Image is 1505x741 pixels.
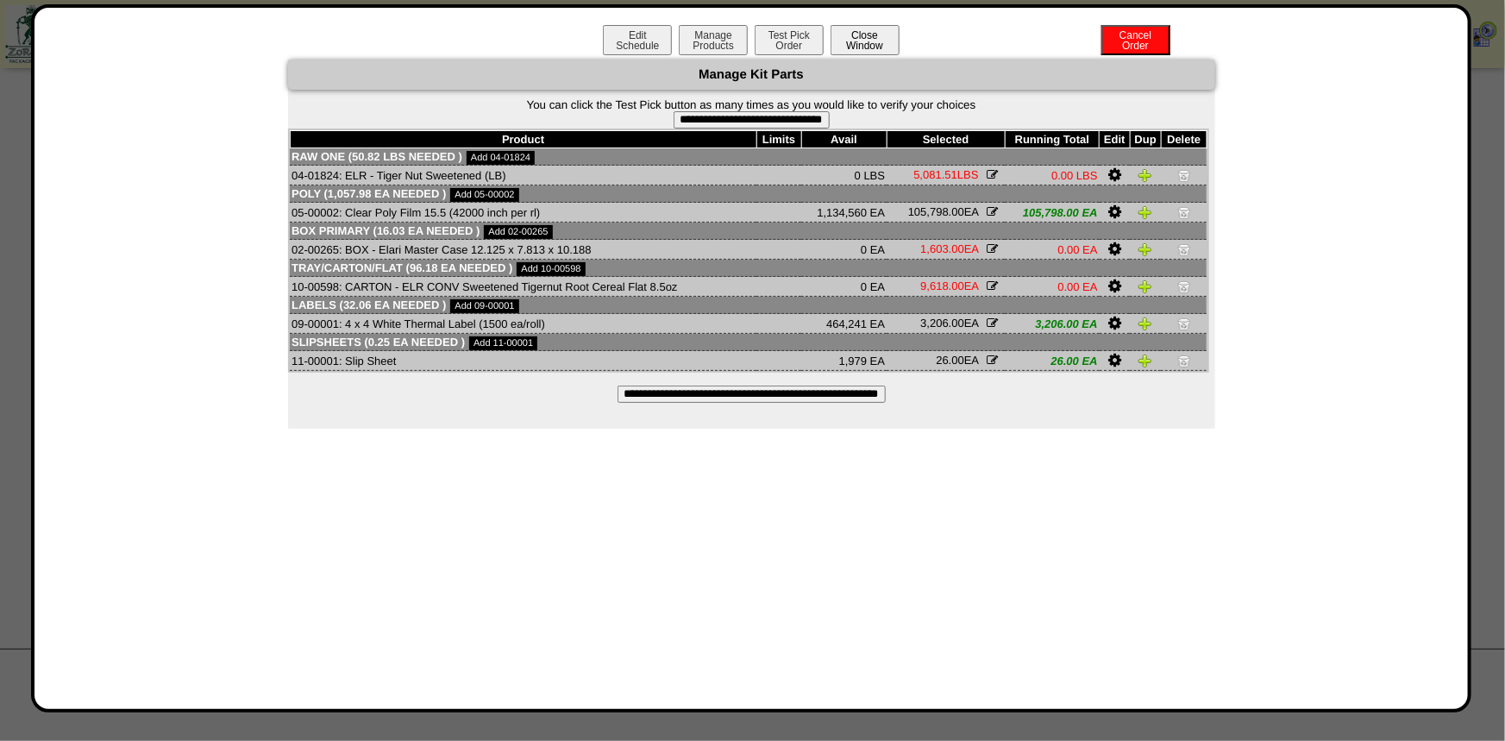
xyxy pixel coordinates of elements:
[1005,240,1100,260] td: 0.00 EA
[288,98,1215,129] form: You can click the Test Pick button as many times as you would like to verify your choices
[1177,279,1191,293] img: Delete Item
[1005,203,1100,223] td: 105,798.00 EA
[450,188,518,202] a: Add 05-00002
[1005,351,1100,371] td: 26.00 EA
[1005,131,1100,148] th: Running Total
[1100,131,1130,148] th: Edit
[1177,242,1191,256] img: Delete Item
[831,25,900,55] button: CloseWindow
[908,205,979,218] span: EA
[801,203,887,223] td: 1,134,560 EA
[290,277,756,297] td: 10-00598: CARTON - ELR CONV Sweetened Tigernut Root Cereal Flat 8.5oz
[1005,314,1100,334] td: 3,206.00 EA
[801,131,887,148] th: Avail
[290,223,1207,240] td: Box Primary (16.03 EA needed )
[1138,317,1152,330] img: Duplicate Item
[920,242,964,255] span: 1,603.00
[829,39,901,52] a: CloseWindow
[1177,354,1191,367] img: Delete Item
[467,151,535,165] a: Add 04-01824
[288,60,1215,90] div: Manage Kit Parts
[290,131,756,148] th: Product
[936,354,978,367] span: EA
[920,317,964,330] span: 3,206.00
[1138,168,1152,182] img: Duplicate Item
[679,25,748,55] button: ManageProducts
[1138,279,1152,293] img: Duplicate Item
[1177,317,1191,330] img: Delete Item
[756,131,801,148] th: Limits
[913,168,957,181] span: 5,081.51
[920,242,978,255] span: EA
[450,299,518,313] a: Add 09-00001
[290,185,1207,203] td: Poly (1,057.98 EA needed )
[290,334,1207,351] td: Slipsheets (0.25 EA needed )
[908,205,964,218] span: 105,798.00
[290,351,756,371] td: 11-00001: Slip Sheet
[1005,277,1100,297] td: 0.00 EA
[290,297,1207,314] td: Labels (32.06 EA needed )
[913,168,978,181] span: LBS
[801,166,887,185] td: 0 LBS
[290,260,1207,277] td: Tray/Carton/Flat (96.18 EA needed )
[1138,354,1152,367] img: Duplicate Item
[290,240,756,260] td: 02-00265: BOX - Elari Master Case 12.125 x 7.813 x 10.188
[1101,25,1170,55] button: CancelOrder
[1138,205,1152,219] img: Duplicate Item
[920,317,978,330] span: EA
[290,148,1207,166] td: Raw One (50.82 LBS needed )
[603,25,672,55] button: EditSchedule
[887,131,1005,148] th: Selected
[920,279,964,292] span: 9,618.00
[1177,205,1191,219] img: Delete Item
[290,166,756,185] td: 04-01824: ELR - Tiger Nut Sweetened (LB)
[290,203,756,223] td: 05-00002: Clear Poly Film 15.5 (42000 inch per rl)
[469,336,537,350] a: Add 11-00001
[920,279,978,292] span: EA
[801,277,887,297] td: 0 EA
[484,225,552,239] a: Add 02-00265
[517,262,585,276] a: Add 10-00598
[1138,242,1152,256] img: Duplicate Item
[936,354,964,367] span: 26.00
[1130,131,1161,148] th: Dup
[1005,166,1100,185] td: 0.00 LBS
[801,240,887,260] td: 0 EA
[290,314,756,334] td: 09-00001: 4 x 4 White Thermal Label (1500 ea/roll)
[801,314,887,334] td: 464,241 EA
[1161,131,1207,148] th: Delete
[801,351,887,371] td: 1,979 EA
[755,25,824,55] button: Test PickOrder
[1177,168,1191,182] img: Delete Item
